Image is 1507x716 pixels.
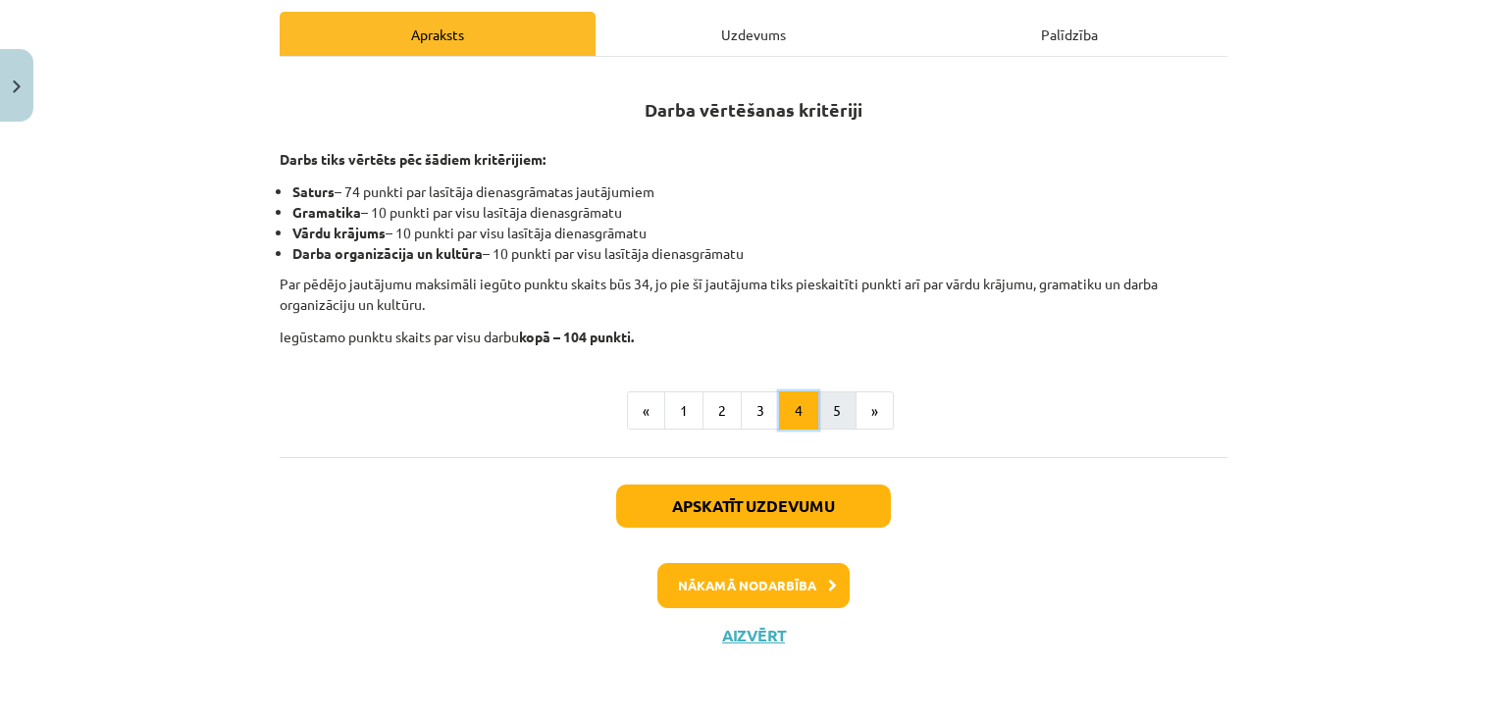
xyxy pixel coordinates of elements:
button: Nākamā nodarbība [657,563,850,608]
strong: kopā – 104 punkti. [519,328,634,345]
button: 1 [664,391,703,431]
img: icon-close-lesson-0947bae3869378f0d4975bcd49f059093ad1ed9edebbc8119c70593378902aed.svg [13,80,21,93]
p: Iegūstamo punktu skaits par visu darbu [280,327,1227,347]
strong: Saturs [292,182,335,200]
button: Apskatīt uzdevumu [616,485,891,528]
strong: Darba organizācija un kultūra [292,244,483,262]
strong: Gramatika [292,203,361,221]
div: Uzdevums [596,12,911,56]
li: – 10 punkti par visu lasītāja dienasgrāmatu [292,202,1227,223]
div: Palīdzība [911,12,1227,56]
nav: Page navigation example [280,391,1227,431]
div: Apraksts [280,12,596,56]
li: – 74 punkti par lasītāja dienasgrāmatas jautājumiem [292,181,1227,202]
button: 2 [702,391,742,431]
button: » [856,391,894,431]
button: 4 [779,391,818,431]
li: – 10 punkti par visu lasītāja dienasgrāmatu [292,223,1227,243]
p: Par pēdējo jautājumu maksimāli iegūto punktu skaits būs 34, jo pie šī jautājuma tiks pieskaitīti ... [280,274,1227,315]
strong: Darba vērtēšanas kritēriji [645,98,862,121]
li: – 10 punkti par visu lasītāja dienasgrāmatu [292,243,1227,264]
button: Aizvērt [716,626,791,645]
button: 3 [741,391,780,431]
button: 5 [817,391,857,431]
button: « [627,391,665,431]
strong: Vārdu krājums [292,224,386,241]
strong: Darbs tiks vērtēts pēc šādiem kritērijiem: [280,150,546,168]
